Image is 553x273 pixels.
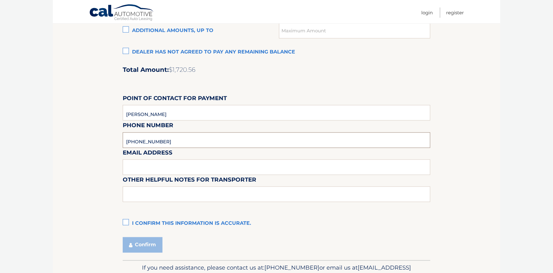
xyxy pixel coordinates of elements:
[123,46,430,58] label: Dealer has not agreed to pay any remaining balance
[123,237,162,253] button: Confirm
[264,264,319,271] span: [PHONE_NUMBER]
[421,7,433,18] a: Login
[123,217,430,230] label: I confirm this information is accurate.
[123,94,227,105] label: Point of Contact for Payment
[279,23,430,39] input: Maximum Amount
[89,4,154,22] a: Cal Automotive
[446,7,464,18] a: Register
[123,175,256,187] label: Other helpful notes for transporter
[123,66,430,74] h2: Total Amount:
[123,25,279,37] label: Additional amounts, up to
[123,148,172,160] label: Email Address
[169,66,195,73] span: $1,720.56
